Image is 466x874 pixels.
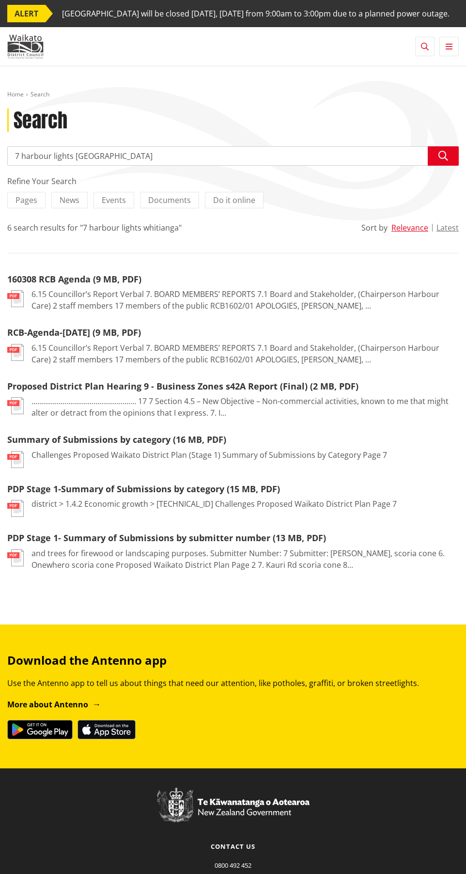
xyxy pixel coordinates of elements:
img: document-pdf.svg [7,451,24,468]
a: Summary of Submissions by category (16 MB, PDF) [7,434,226,445]
p: 6.15 Councillor’s Report Verbal 7. BOARD MEMBERS’ REPORTS 7.1 Board and Stakeholder, (Chairperson... [31,288,459,312]
img: document-pdf.svg [7,397,24,414]
p: and trees for firewood or landscaping purposes. Submitter Number: 7 Submitter: [PERSON_NAME], sco... [31,547,459,571]
a: New Zealand Government [157,810,310,818]
img: Download on the App Store [78,720,136,739]
img: Get it on Google Play [7,720,73,739]
a: More about Antenno [7,699,101,710]
img: document-pdf.svg [7,500,24,517]
a: PDP Stage 1-Summary of Submissions by category (15 MB, PDF) [7,483,280,495]
img: Waikato District Council - Te Kaunihera aa Takiwaa o Waikato [7,34,44,59]
h3: Download the Antenno app [7,654,459,668]
span: Do it online [213,195,255,205]
div: 6 search results for "7 harbour lights whitianga" [7,222,182,234]
img: New Zealand Government [157,788,310,823]
span: Search [31,90,49,98]
span: [GEOGRAPHIC_DATA] will be closed [DATE], [DATE] from 9:00am to 3:00pm due to a planned power outage. [62,5,450,22]
p: Challenges Proposed Waikato District Plan (Stage 1) Summary of Submissions by Category Page 7 [31,449,387,461]
div: Sort by [361,222,388,234]
p: 6.15 Councillor’s Report Verbal 7. BOARD MEMBERS’ REPORTS 7.1 Board and Stakeholder, (Chairperson... [31,342,459,365]
input: Search input [7,146,459,166]
a: Contact us [211,842,255,851]
nav: breadcrumb [7,91,459,99]
p: district > 1.4.2 Economic growth > [TECHNICAL_ID] Challenges Proposed Waikato District Plan Page 7 [31,498,397,510]
span: Events [102,195,126,205]
a: PDP Stage 1- Summary of Submissions by submitter number (13 MB, PDF) [7,532,326,544]
span: Documents [148,195,191,205]
button: Relevance [391,223,428,232]
img: document-pdf.svg [7,290,24,307]
img: document-pdf.svg [7,344,24,361]
button: Latest [436,223,459,232]
span: ALERT [7,5,46,22]
p: ...................................................... 17 7 Section 4.5 – New Objective – Non-com... [31,395,459,419]
a: 0800 492 452 [215,861,251,870]
h1: Search [14,109,67,132]
img: document-pdf.svg [7,549,24,566]
p: Use the Antenno app to tell us about things that need our attention, like potholes, graffiti, or ... [7,677,459,689]
a: Proposed District Plan Hearing 9 - Business Zones s42A Report (Final) (2 MB, PDF) [7,380,358,392]
div: Refine Your Search [7,175,459,187]
span: Pages [16,195,37,205]
a: Home [7,90,24,98]
a: 160308 RCB Agenda (9 MB, PDF) [7,273,141,285]
span: News [60,195,79,205]
a: RCB-Agenda-[DATE] (9 MB, PDF) [7,327,141,338]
